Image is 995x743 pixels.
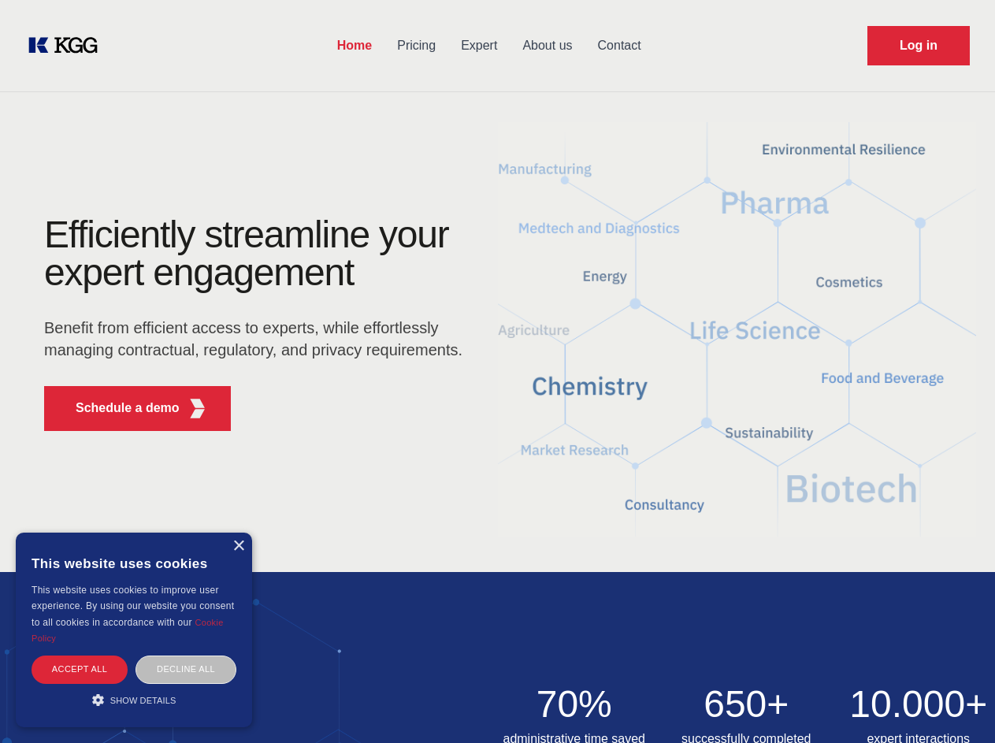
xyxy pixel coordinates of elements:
button: Schedule a demoKGG Fifth Element RED [44,386,231,431]
img: KGG Fifth Element RED [187,399,207,418]
div: Decline all [136,656,236,683]
p: Benefit from efficient access to experts, while effortlessly managing contractual, regulatory, an... [44,317,473,361]
a: About us [510,25,585,66]
h2: 650+ [670,685,823,723]
img: KGG Fifth Element RED [498,102,977,556]
h2: 70% [498,685,652,723]
h1: Efficiently streamline your expert engagement [44,216,473,292]
div: Accept all [32,656,128,683]
a: Request Demo [867,26,970,65]
p: Schedule a demo [76,399,180,418]
div: Close [232,541,244,552]
span: This website uses cookies to improve user experience. By using our website you consent to all coo... [32,585,234,628]
a: Expert [448,25,510,66]
a: Home [325,25,384,66]
a: Cookie Policy [32,618,224,643]
a: Pricing [384,25,448,66]
div: This website uses cookies [32,544,236,582]
a: KOL Knowledge Platform: Talk to Key External Experts (KEE) [25,33,110,58]
a: Contact [585,25,654,66]
div: Show details [32,692,236,708]
span: Show details [110,696,176,705]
